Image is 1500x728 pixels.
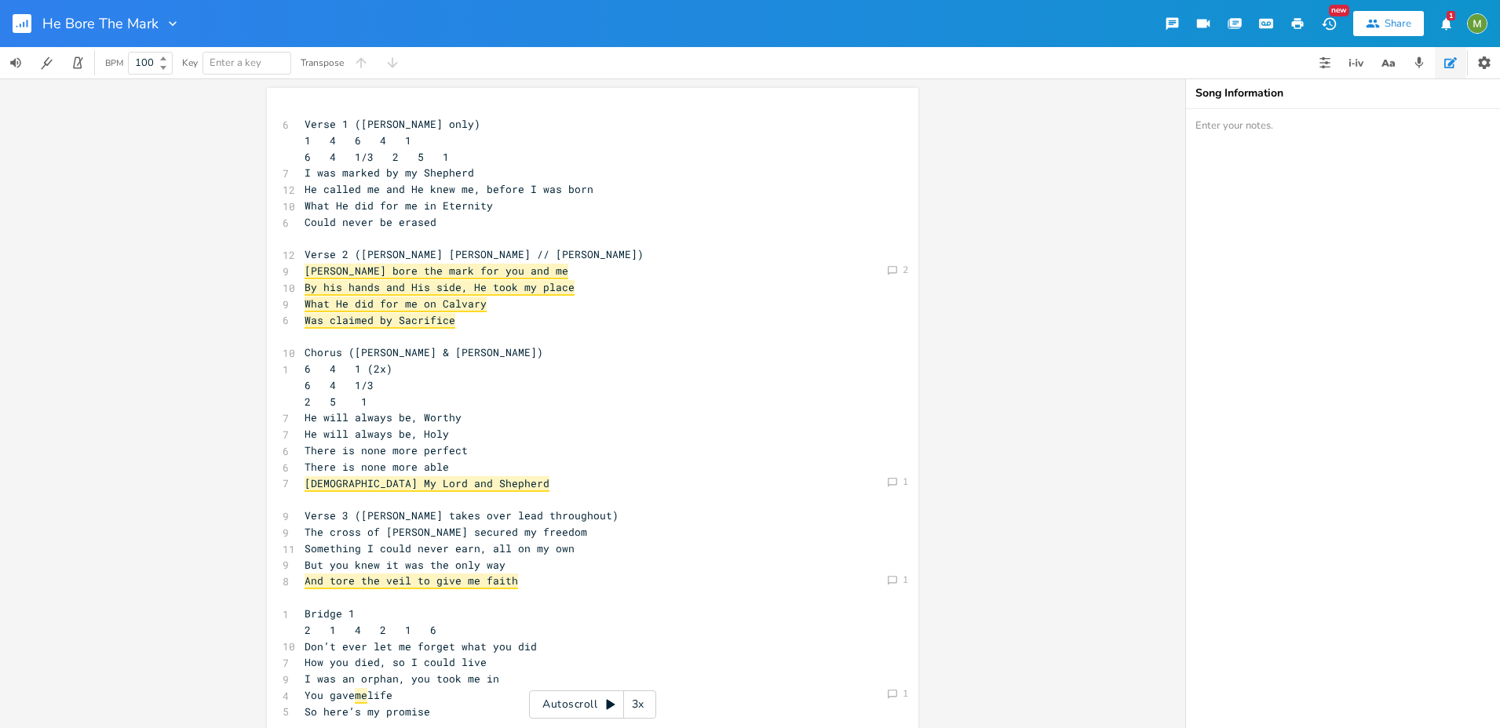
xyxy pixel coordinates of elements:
span: What He did for me in Eternity [305,198,493,213]
span: So here’s my promise [305,704,430,719]
span: The cross of [PERSON_NAME] secured my freedom [305,525,587,539]
button: New [1313,9,1345,38]
span: Verse 2 ([PERSON_NAME] [PERSON_NAME] // [PERSON_NAME]) [305,247,644,261]
span: He will always be, Holy [305,427,449,441]
span: He called me and He knew me, before I was born [305,182,593,196]
img: Mik Sivak [1467,13,1487,34]
span: But you knew it was the only way [305,558,505,572]
div: BPM [105,59,123,67]
div: 2 [903,265,908,275]
span: Verse 3 ([PERSON_NAME] takes over lead throughout) [305,508,619,522]
span: [DEMOGRAPHIC_DATA] My Lord and Shepherd [305,476,549,492]
div: Key [182,58,198,67]
button: Share [1353,11,1424,36]
span: How you died, so I could live [305,655,487,669]
span: 6 4 1/3 2 5 1 [305,150,449,164]
span: What He did for me on Calvary [305,297,487,312]
div: Share [1385,16,1411,31]
div: 1 [903,575,908,584]
span: 1 4 6 4 1 [305,133,411,147]
span: He Bore The Mark [42,16,159,31]
span: 6 4 1 (2x) [305,362,392,376]
div: Song Information [1195,88,1491,99]
span: 2 5 1 [305,395,367,409]
span: Something I could never earn, all on my own [305,541,575,555]
div: 1 [903,477,908,486]
div: 1 [903,689,908,698]
span: 2 1 4 2 1 6 [305,623,436,637]
span: Don’t ever let me forget what you did [305,639,537,653]
span: There is none more able [305,460,449,474]
span: Enter a key [210,56,261,70]
span: He will always be, Worthy [305,410,462,424]
span: Could never be erased [305,215,436,229]
div: New [1329,5,1349,16]
div: Autoscroll [529,690,656,719]
span: Was claimed by Sacrifice [305,313,455,329]
div: 3x [624,690,652,719]
div: Transpose [301,58,344,67]
span: Chorus ([PERSON_NAME] & [PERSON_NAME]) [305,345,543,359]
span: [PERSON_NAME] bore the mark for you and me [305,264,568,279]
span: me [355,688,367,704]
span: And tore the veil to give me faith [305,573,518,589]
button: 1 [1430,9,1462,38]
span: I was an orphan, you took me in [305,672,499,686]
span: I was marked by my Shepherd [305,166,474,180]
span: Verse 1 ([PERSON_NAME] only) [305,117,480,131]
span: By his hands and His side, He took my place [305,280,575,296]
span: You gave life [305,688,392,702]
span: 6 4 1/3 [305,378,374,392]
div: 1 [1447,11,1455,20]
span: There is none more perfect [305,443,468,457]
span: Bridge 1 [305,606,355,621]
